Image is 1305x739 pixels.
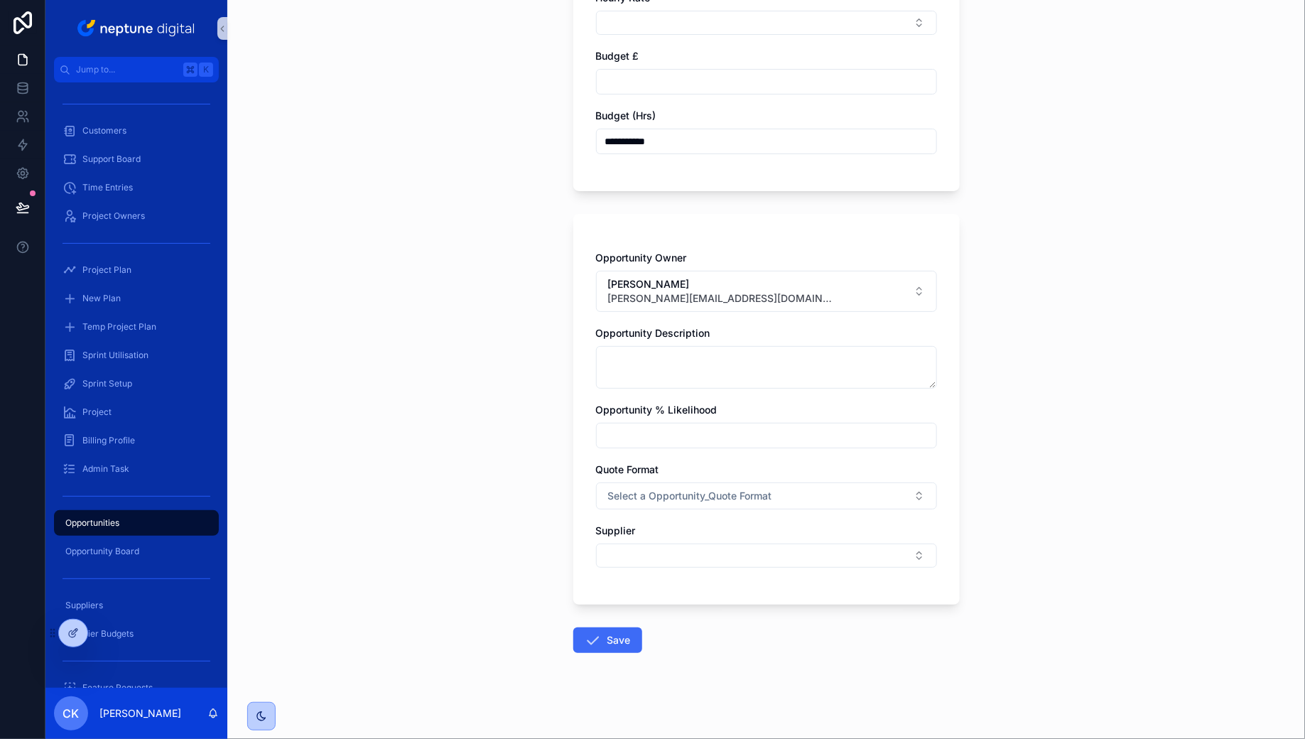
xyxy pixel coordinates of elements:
p: [PERSON_NAME] [99,706,181,721]
span: [PERSON_NAME][EMAIL_ADDRESS][DOMAIN_NAME] [608,291,835,306]
span: Supplier [596,524,636,536]
span: Billing Profile [82,435,135,446]
button: Select Button [596,482,937,509]
span: Customers [82,125,126,136]
a: Project Owners [54,203,219,229]
a: Project Plan [54,257,219,283]
span: CK [63,705,80,722]
a: Suppliers [54,593,219,618]
span: Jump to... [76,64,178,75]
button: Select Button [596,11,937,35]
span: Budget (Hrs) [596,109,656,122]
span: Budget £ [596,50,639,62]
a: Opportunity Board [54,539,219,564]
span: Suppliers [65,600,103,611]
span: K [200,64,212,75]
a: Time Entries [54,175,219,200]
a: Temp Project Plan [54,314,219,340]
a: Feature Requests [54,675,219,701]
span: Feature Requests [82,682,153,694]
span: Select a Opportunity_Quote Format [608,489,772,503]
a: Billing Profile [54,428,219,453]
span: Quote Format [596,463,659,475]
button: Select Button [596,271,937,312]
span: Opportunity Board [65,546,139,557]
span: Opportunity Owner [596,252,687,264]
a: Customers [54,118,219,144]
a: Supplier Budgets [54,621,219,647]
a: Sprint Setup [54,371,219,397]
a: Project [54,399,219,425]
span: [PERSON_NAME] [608,277,835,291]
button: Save [573,627,642,653]
button: Jump to...K [54,57,219,82]
span: Support Board [82,153,141,165]
span: Sprint Utilisation [82,350,148,361]
a: Support Board [54,146,219,172]
span: Temp Project Plan [82,321,156,333]
span: Project [82,406,112,418]
span: Opportunities [65,517,119,529]
span: Project Owners [82,210,145,222]
span: Sprint Setup [82,378,132,389]
img: App logo [75,17,199,40]
span: Time Entries [82,182,133,193]
span: Project Plan [82,264,131,276]
span: New Plan [82,293,121,304]
span: Admin Task [82,463,129,475]
span: Opportunity % Likelihood [596,404,718,416]
button: Select Button [596,544,937,568]
div: scrollable content [45,82,227,688]
a: Admin Task [54,456,219,482]
span: Supplier Budgets [65,628,134,640]
a: Opportunities [54,510,219,536]
span: Opportunity Description [596,327,710,339]
a: Sprint Utilisation [54,342,219,368]
a: New Plan [54,286,219,311]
